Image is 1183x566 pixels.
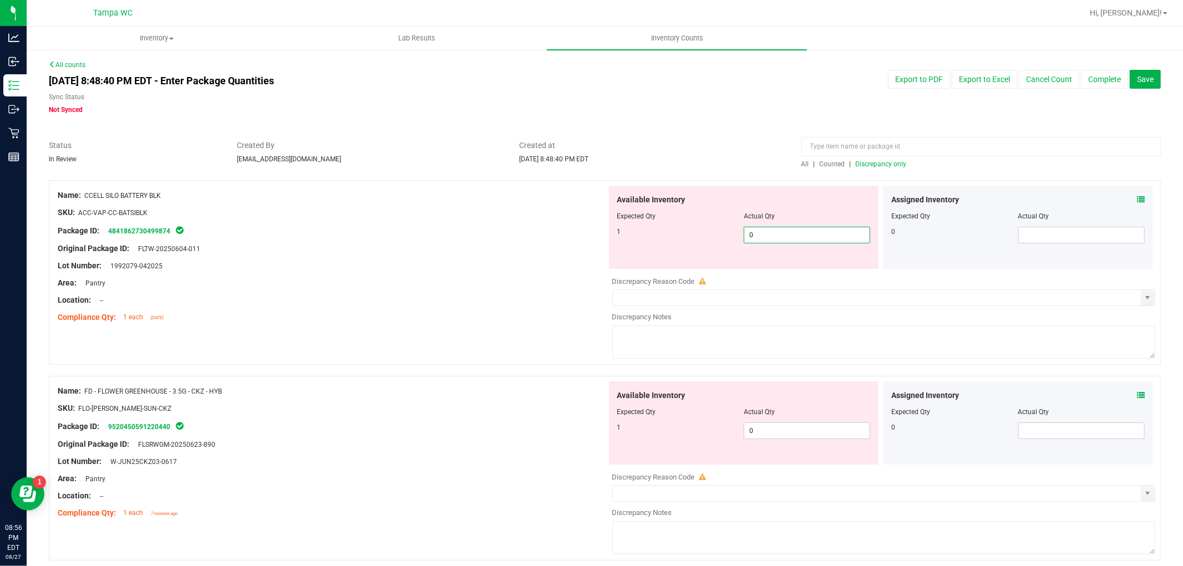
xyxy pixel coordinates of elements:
[617,228,621,236] span: 1
[58,386,81,395] span: Name:
[1130,70,1161,89] button: Save
[744,212,775,220] span: Actual Qty
[891,390,959,401] span: Assigned Inventory
[801,160,814,168] a: All
[888,70,950,89] button: Export to PDF
[1018,407,1145,417] div: Actual Qty
[287,27,547,50] a: Lab Results
[612,473,695,481] span: Discrepancy Reason Code
[817,160,850,168] a: Counted
[58,491,91,500] span: Location:
[49,61,85,69] a: All counts
[1137,75,1154,84] span: Save
[612,312,1156,323] div: Discrepancy Notes
[58,440,129,448] span: Original Package ID:
[617,212,656,220] span: Expected Qty
[1018,211,1145,221] div: Actual Qty
[175,225,185,236] span: In Sync
[383,33,450,43] span: Lab Results
[891,211,1018,221] div: Expected Qty
[8,128,19,139] inline-svg: Retail
[891,422,1018,432] div: 0
[853,160,907,168] a: Discrepancy only
[94,8,133,18] span: Tampa WC
[49,92,84,102] label: Sync Status
[49,106,83,114] span: Not Synced
[617,194,686,206] span: Available Inventory
[1090,8,1162,17] span: Hi, [PERSON_NAME]!
[856,160,907,168] span: Discrepancy only
[8,56,19,67] inline-svg: Inbound
[617,408,656,416] span: Expected Qty
[617,390,686,401] span: Available Inventory
[123,313,143,321] span: 1 each
[49,140,220,151] span: Status
[58,422,99,431] span: Package ID:
[49,75,690,86] h4: [DATE] 8:48:40 PM EDT - Enter Package Quantities
[547,27,807,50] a: Inventory Counts
[8,151,19,162] inline-svg: Reports
[58,508,116,517] span: Compliance Qty:
[636,33,718,43] span: Inventory Counts
[84,387,222,395] span: FD - FLOWER GREENHOUSE - 3.5G - CKZ - HYB
[108,423,170,431] a: 9520450591220440
[78,405,171,412] span: FLO-[PERSON_NAME]-SUN-CKZ
[519,140,785,151] span: Created at
[519,155,588,163] span: [DATE] 8:48:40 PM EDT
[801,137,1161,156] input: Type item name or package id
[108,227,170,235] a: 4841862730499874
[891,407,1018,417] div: Expected Qty
[744,423,870,438] input: 0
[612,507,1156,518] div: Discrepancy Notes
[58,261,101,270] span: Lot Number:
[617,424,621,431] span: 1
[11,477,44,511] iframe: Resource center
[5,523,22,553] p: 08:56 PM EDT
[49,155,77,163] span: In Review
[744,408,775,416] span: Actual Qty
[133,441,215,448] span: FLSRWGM-20250623-890
[58,191,81,200] span: Name:
[150,315,163,320] span: [DATE]
[133,245,200,253] span: FLTW-20250604-011
[58,208,75,217] span: SKU:
[952,70,1017,89] button: Export to Excel
[175,420,185,431] span: In Sync
[820,160,845,168] span: Counted
[1081,70,1128,89] button: Complete
[80,475,105,483] span: Pantry
[1141,486,1155,501] span: select
[105,262,163,270] span: 1992079-042025
[78,209,148,217] span: ACC-VAP-CC-BATSIBLK
[8,104,19,115] inline-svg: Outbound
[84,192,161,200] span: CCELL SILO BATTERY BLK
[814,160,815,168] span: |
[58,404,75,412] span: SKU:
[58,313,116,322] span: Compliance Qty:
[1019,70,1079,89] button: Cancel Count
[80,279,105,287] span: Pantry
[94,297,103,304] span: --
[58,457,101,466] span: Lot Number:
[58,226,99,235] span: Package ID:
[27,27,287,50] a: Inventory
[891,227,1018,237] div: 0
[8,80,19,91] inline-svg: Inventory
[105,458,177,466] span: W-JUN25CKZ03-0617
[237,140,502,151] span: Created By
[8,32,19,43] inline-svg: Analytics
[150,511,177,516] span: 7 minutes ago
[850,160,851,168] span: |
[58,278,77,287] span: Area:
[237,155,341,163] span: [EMAIL_ADDRESS][DOMAIN_NAME]
[58,295,91,304] span: Location:
[5,553,22,561] p: 08/27
[33,476,46,489] iframe: Resource center unread badge
[801,160,809,168] span: All
[1141,290,1155,305] span: select
[123,509,143,517] span: 1 each
[58,474,77,483] span: Area:
[58,244,129,253] span: Original Package ID:
[94,492,103,500] span: --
